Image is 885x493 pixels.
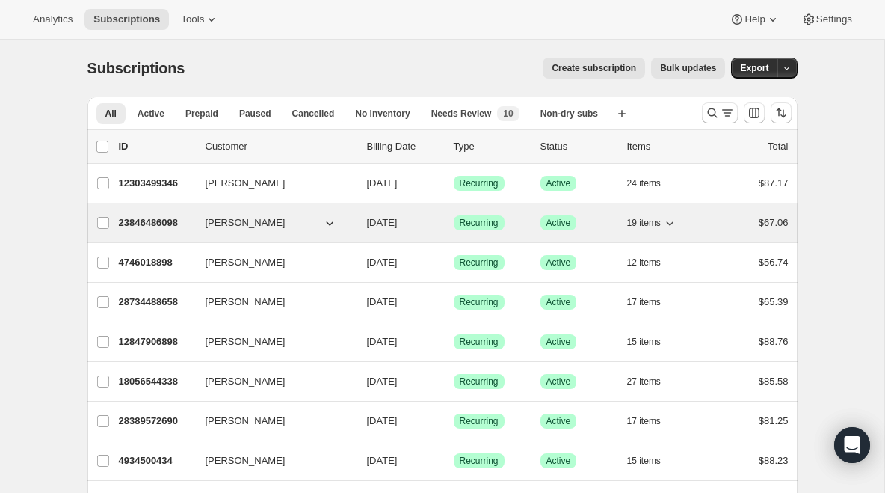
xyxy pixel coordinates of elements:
[24,9,81,30] button: Analytics
[367,139,442,154] p: Billing Date
[119,450,789,471] div: 4934500434[PERSON_NAME][DATE]SuccessRecurringSuccessActive15 items$88.23
[744,102,765,123] button: Customize table column order and visibility
[292,108,335,120] span: Cancelled
[546,296,571,308] span: Active
[84,9,169,30] button: Subscriptions
[740,62,768,74] span: Export
[119,173,789,194] div: 12303499346[PERSON_NAME][DATE]SuccessRecurringSuccessActive24 items$87.17
[197,251,346,275] button: [PERSON_NAME]
[206,139,355,154] p: Customer
[197,290,346,314] button: [PERSON_NAME]
[119,255,194,270] p: 4746018898
[197,330,346,354] button: [PERSON_NAME]
[367,257,398,268] span: [DATE]
[119,453,194,468] p: 4934500434
[206,176,286,191] span: [PERSON_NAME]
[367,217,398,228] span: [DATE]
[627,177,661,189] span: 24 items
[181,13,204,25] span: Tools
[759,257,789,268] span: $56.74
[540,139,615,154] p: Status
[834,427,870,463] div: Open Intercom Messenger
[206,215,286,230] span: [PERSON_NAME]
[119,176,194,191] p: 12303499346
[627,455,661,467] span: 15 items
[651,58,725,79] button: Bulk updates
[206,453,286,468] span: [PERSON_NAME]
[206,255,286,270] span: [PERSON_NAME]
[627,173,677,194] button: 24 items
[627,415,661,427] span: 17 items
[119,292,789,313] div: 28734488658[PERSON_NAME][DATE]SuccessRecurringSuccessActive17 items$65.39
[460,336,499,348] span: Recurring
[721,9,789,30] button: Help
[627,257,661,269] span: 12 items
[816,13,852,25] span: Settings
[552,62,636,74] span: Create subscription
[759,217,789,228] span: $67.06
[627,376,661,388] span: 27 items
[119,371,789,392] div: 18056544338[PERSON_NAME][DATE]SuccessRecurringSuccessActive27 items$85.58
[367,177,398,189] span: [DATE]
[355,108,410,120] span: No inventory
[759,296,789,307] span: $65.39
[627,371,677,392] button: 27 items
[119,139,194,154] p: ID
[759,177,789,189] span: $87.17
[546,336,571,348] span: Active
[460,177,499,189] span: Recurring
[627,292,677,313] button: 17 items
[627,450,677,471] button: 15 items
[197,370,346,394] button: [PERSON_NAME]
[460,415,499,427] span: Recurring
[627,296,661,308] span: 17 items
[792,9,861,30] button: Settings
[660,62,716,74] span: Bulk updates
[239,108,271,120] span: Paused
[546,177,571,189] span: Active
[367,415,398,426] span: [DATE]
[768,139,788,154] p: Total
[546,257,571,269] span: Active
[627,139,702,154] div: Items
[33,13,73,25] span: Analytics
[119,334,194,349] p: 12847906898
[206,295,286,310] span: [PERSON_NAME]
[627,212,677,233] button: 19 items
[546,415,571,427] span: Active
[105,108,117,120] span: All
[93,13,160,25] span: Subscriptions
[206,414,286,429] span: [PERSON_NAME]
[206,334,286,349] span: [PERSON_NAME]
[460,376,499,388] span: Recurring
[702,102,738,123] button: Search and filter results
[503,108,513,120] span: 10
[197,211,346,235] button: [PERSON_NAME]
[367,455,398,466] span: [DATE]
[627,336,661,348] span: 15 items
[744,13,765,25] span: Help
[546,455,571,467] span: Active
[771,102,792,123] button: Sort the results
[367,336,398,347] span: [DATE]
[759,455,789,466] span: $88.23
[627,331,677,352] button: 15 items
[119,331,789,352] div: 12847906898[PERSON_NAME][DATE]SuccessRecurringSuccessActive15 items$88.76
[197,409,346,433] button: [PERSON_NAME]
[731,58,777,79] button: Export
[454,139,528,154] div: Type
[627,252,677,273] button: 12 items
[119,411,789,432] div: 28389572690[PERSON_NAME][DATE]SuccessRecurringSuccessActive17 items$81.25
[119,295,194,310] p: 28734488658
[759,415,789,426] span: $81.25
[87,60,185,76] span: Subscriptions
[546,376,571,388] span: Active
[119,252,789,273] div: 4746018898[PERSON_NAME][DATE]SuccessRecurringSuccessActive12 items$56.74
[197,449,346,473] button: [PERSON_NAME]
[206,374,286,389] span: [PERSON_NAME]
[431,108,492,120] span: Needs Review
[119,215,194,230] p: 23846486098
[460,257,499,269] span: Recurring
[546,217,571,229] span: Active
[759,376,789,387] span: $85.58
